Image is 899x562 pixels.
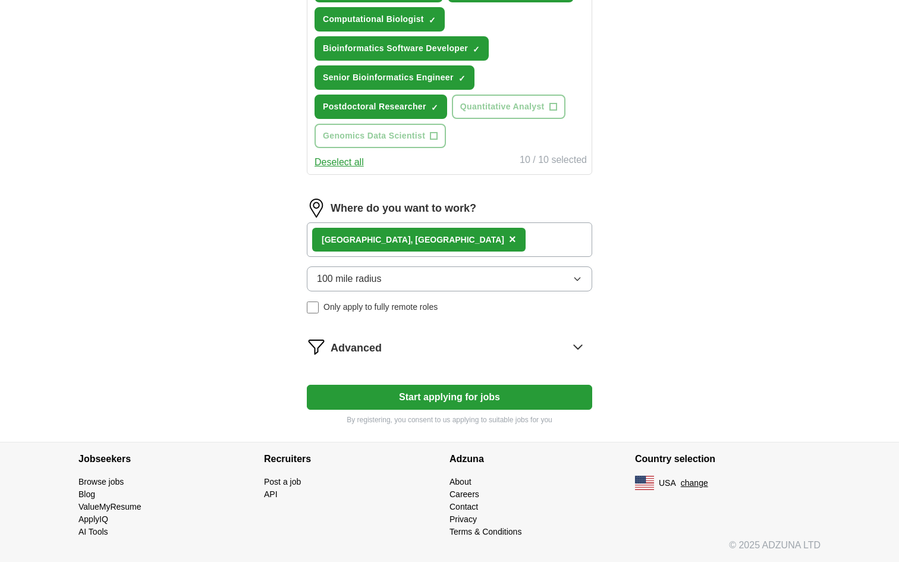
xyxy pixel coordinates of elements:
a: Careers [449,489,479,499]
button: change [681,477,708,489]
span: ✓ [431,103,438,112]
button: Quantitative Analyst [452,95,565,119]
span: Genomics Data Scientist [323,130,425,142]
a: Blog [78,489,95,499]
button: 100 mile radius [307,266,592,291]
span: Computational Biologist [323,13,424,26]
p: By registering, you consent to us applying to suitable jobs for you [307,415,592,425]
label: Where do you want to work? [331,200,476,216]
a: Privacy [449,514,477,524]
div: © 2025 ADZUNA LTD [69,538,830,562]
span: × [509,233,516,246]
a: Contact [449,502,478,511]
div: 10 / 10 selected [520,153,587,169]
a: Terms & Conditions [449,527,521,536]
button: Bioinformatics Software Developer✓ [315,36,489,61]
button: Postdoctoral Researcher✓ [315,95,447,119]
img: location.png [307,199,326,218]
span: Only apply to fully remote roles [323,301,438,313]
span: Quantitative Analyst [460,101,545,113]
span: Senior Bioinformatics Engineer [323,71,454,84]
span: Bioinformatics Software Developer [323,42,468,55]
button: Genomics Data Scientist [315,124,446,148]
span: ✓ [429,15,436,25]
span: 100 mile radius [317,272,382,286]
span: Advanced [331,340,382,356]
img: US flag [635,476,654,490]
div: [GEOGRAPHIC_DATA], [GEOGRAPHIC_DATA] [322,234,504,246]
a: Post a job [264,477,301,486]
span: Postdoctoral Researcher [323,101,426,113]
a: AI Tools [78,527,108,536]
button: × [509,231,516,249]
button: Start applying for jobs [307,385,592,410]
h4: Country selection [635,442,821,476]
a: ApplyIQ [78,514,108,524]
img: filter [307,337,326,356]
button: Senior Bioinformatics Engineer✓ [315,65,474,90]
span: ✓ [473,45,480,54]
a: API [264,489,278,499]
span: USA [659,477,676,489]
button: Computational Biologist✓ [315,7,445,32]
span: ✓ [458,74,466,83]
a: About [449,477,471,486]
input: Only apply to fully remote roles [307,302,319,313]
a: ValueMyResume [78,502,142,511]
a: Browse jobs [78,477,124,486]
button: Deselect all [315,155,364,169]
